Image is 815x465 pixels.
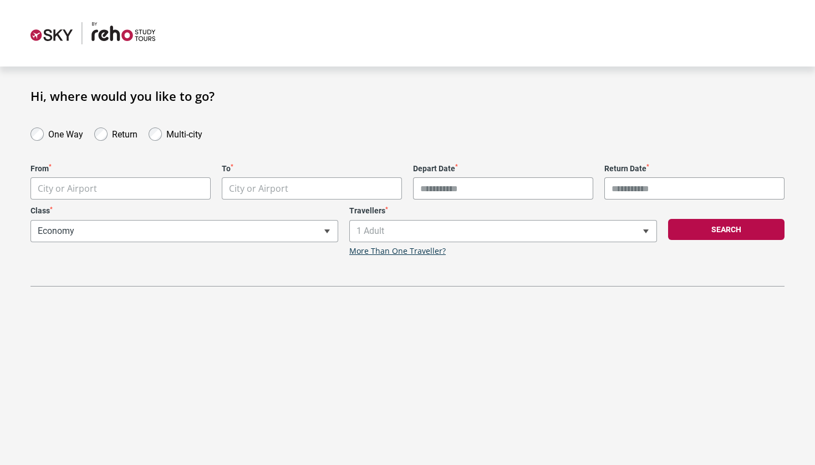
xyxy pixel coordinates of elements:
span: City or Airport [30,177,211,200]
span: 1 Adult [349,220,657,242]
h1: Hi, where would you like to go? [30,89,785,103]
span: City or Airport [38,182,97,195]
label: From [30,164,211,173]
span: City or Airport [229,182,288,195]
button: Search [668,219,785,240]
span: Economy [31,221,338,242]
span: City or Airport [222,178,401,200]
span: City or Airport [31,178,210,200]
label: One Way [48,126,83,140]
label: Travellers [349,206,657,216]
label: To [222,164,402,173]
span: Economy [30,220,338,242]
a: More Than One Traveller? [349,247,446,256]
span: 1 Adult [350,221,656,242]
label: Depart Date [413,164,593,173]
label: Class [30,206,338,216]
label: Return Date [604,164,785,173]
label: Return [112,126,137,140]
label: Multi-city [166,126,202,140]
span: City or Airport [222,177,402,200]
